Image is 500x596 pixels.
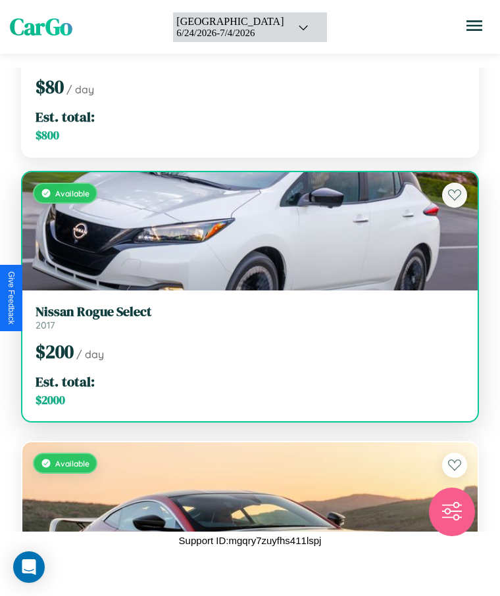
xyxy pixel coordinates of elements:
[36,304,464,319] h3: Nissan Rogue Select
[36,127,59,143] span: $ 800
[7,271,16,325] div: Give Feedback
[55,459,89,469] span: Available
[36,372,95,391] span: Est. total:
[176,28,284,39] div: 6 / 24 / 2026 - 7 / 4 / 2026
[36,74,64,99] span: $ 80
[66,83,94,96] span: / day
[36,339,74,364] span: $ 200
[36,392,65,408] span: $ 2000
[76,348,104,361] span: / day
[36,304,464,331] a: Nissan Rogue Select2017
[176,16,284,28] div: [GEOGRAPHIC_DATA]
[13,551,45,583] div: Open Intercom Messenger
[36,107,95,126] span: Est. total:
[179,532,322,549] p: Support ID: mgqry7zuyfhs411lspj
[36,319,55,331] span: 2017
[10,11,72,43] span: CarGo
[55,189,89,198] span: Available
